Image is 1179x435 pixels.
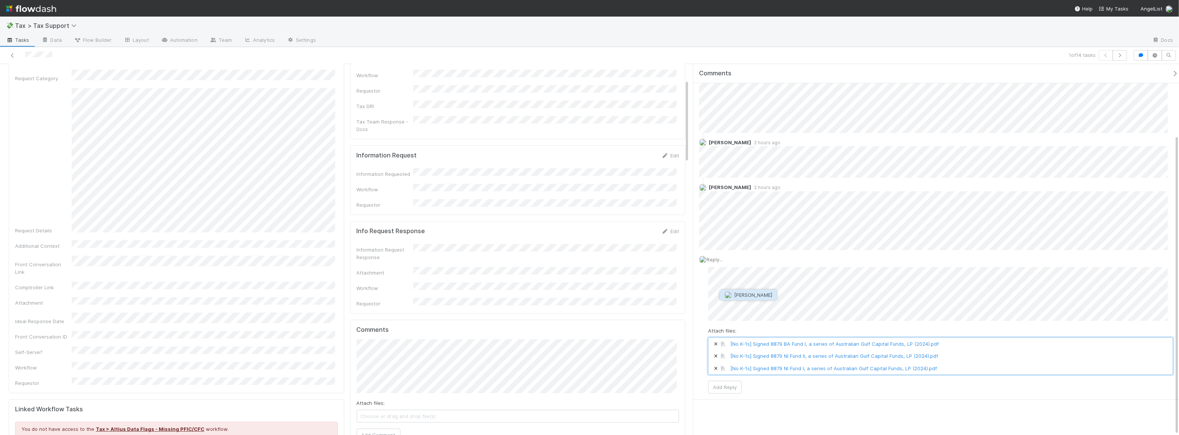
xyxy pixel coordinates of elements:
h5: Linked Workflow Tasks [15,406,338,413]
h5: Comments [357,326,679,334]
div: Front Conversation Link [15,261,72,276]
div: Requestor [357,300,413,307]
span: [PERSON_NAME] [734,292,772,298]
a: [No K-1s] Signed 8879 BA Fund I, a series of Australian Gulf Capital Funds, LP (2024).pdf [730,341,939,347]
div: Information Requested [357,170,413,178]
a: [No K-1s] Signed 8879 NI Fund I, a series of Australian Gulf Capital Funds, LP (2024).pdf [730,365,937,371]
span: [PERSON_NAME] [709,184,751,190]
div: Workflow [357,284,413,292]
div: Tax Team Response - Docs [357,118,413,133]
a: [No K-1s] Signed 8879 NI Fund II, a series of Australian Gulf Capital Funds, LP (2024).pdf [730,353,938,359]
span: AngelList [1141,6,1162,12]
img: avatar_85833754-9fc2-4f19-a44b-7938606ee299.png [699,256,707,263]
div: Request Category [15,75,72,82]
a: Layout [118,35,155,47]
h5: Information Request [357,152,417,159]
button: Add Reply [708,381,742,394]
span: Choose or drag and drop file(s) [357,410,679,422]
a: Edit [661,228,679,234]
a: Analytics [238,35,281,47]
div: Requestor [15,379,72,387]
div: Request Details [15,227,72,234]
div: Workflow [15,364,72,371]
img: avatar_6daca87a-2c2e-4848-8ddb-62067031c24f.png [699,184,707,191]
span: Comments [699,70,731,77]
span: 1 of 14 tasks [1069,51,1096,59]
div: Workflow [357,72,413,79]
span: Tax > Tax Support [15,22,80,29]
a: My Tasks [1099,5,1128,12]
span: [PERSON_NAME] [709,139,751,145]
div: Help [1075,5,1093,12]
div: Attachment [357,269,413,276]
a: Settings [281,35,322,47]
span: 💸 [6,22,14,29]
div: Information Request Response [357,246,413,261]
a: Edit [661,153,679,159]
span: My Tasks [1099,6,1128,12]
img: avatar_85833754-9fc2-4f19-a44b-7938606ee299.png [699,139,707,146]
span: 2 hours ago [751,185,780,190]
a: Docs [1146,35,1179,47]
div: Front Conversation ID [15,333,72,340]
div: Workflow [357,186,413,193]
a: Data [35,35,68,47]
button: [PERSON_NAME] [720,290,777,300]
a: Automation [155,35,204,47]
span: 2 hours ago [751,140,780,145]
a: Flow Builder [68,35,118,47]
img: avatar_6daca87a-2c2e-4848-8ddb-62067031c24f.png [724,292,732,299]
img: avatar_85833754-9fc2-4f19-a44b-7938606ee299.png [1165,5,1173,13]
div: Ideal Response Date [15,317,72,325]
div: Additional Context [15,242,72,250]
span: Tasks [6,36,29,44]
div: Requestor [357,87,413,95]
div: Requestor [357,201,413,209]
label: Attach files: [357,399,385,407]
span: Reply... [707,256,723,263]
label: Attach files: [708,327,736,334]
div: Comptroller Link [15,284,72,291]
span: Flow Builder [74,36,112,44]
div: Self-Serve? [15,348,72,356]
h5: Info Request Response [357,227,425,235]
a: Team [204,35,238,47]
div: Tax DRI [357,102,413,110]
a: Tax > Altius Data Flags - Missing PFIC/CFC [96,426,204,432]
img: logo-inverted-e16ddd16eac7371096b0.svg [6,2,56,15]
div: Attachment [15,299,72,307]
